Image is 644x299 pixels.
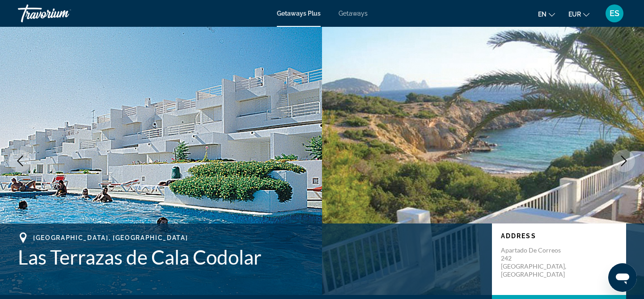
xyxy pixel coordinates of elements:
[568,8,589,21] button: Change currency
[18,245,483,269] h1: Las Terrazas de Cala Codolar
[603,4,626,23] button: User Menu
[339,10,368,17] a: Getaways
[613,150,635,172] button: Next image
[608,263,637,292] iframe: Button to launch messaging window
[33,234,188,241] span: [GEOGRAPHIC_DATA], [GEOGRAPHIC_DATA]
[18,2,107,25] a: Travorium
[538,8,555,21] button: Change language
[9,150,31,172] button: Previous image
[568,11,581,18] span: EUR
[538,11,547,18] span: en
[501,232,617,240] p: Address
[277,10,321,17] a: Getaways Plus
[610,9,619,18] span: ES
[501,246,572,278] p: Apartado de Correos 242 [GEOGRAPHIC_DATA], [GEOGRAPHIC_DATA]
